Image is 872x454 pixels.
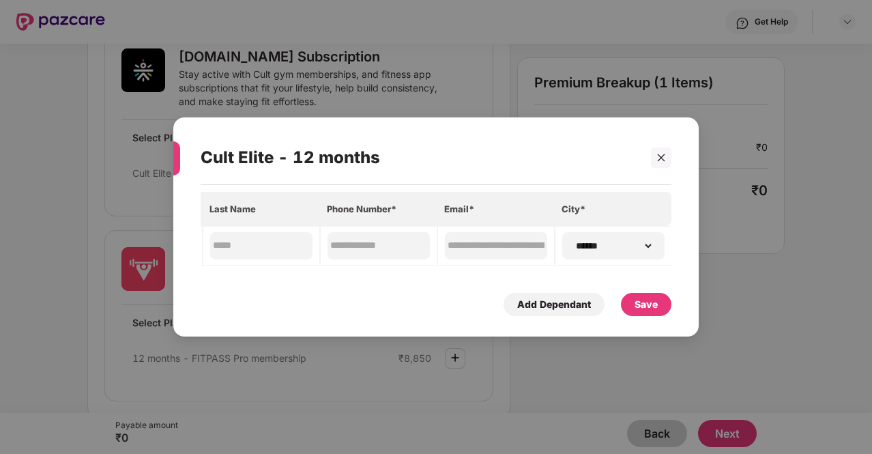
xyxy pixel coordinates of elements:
div: Cult Elite - 12 months [201,131,633,184]
th: Phone Number* [320,192,437,226]
th: City* [555,192,671,226]
span: close [656,153,666,162]
div: Save [635,297,658,312]
div: Add Dependant [517,297,591,312]
th: Email* [437,192,555,226]
th: Last Name [203,192,320,226]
